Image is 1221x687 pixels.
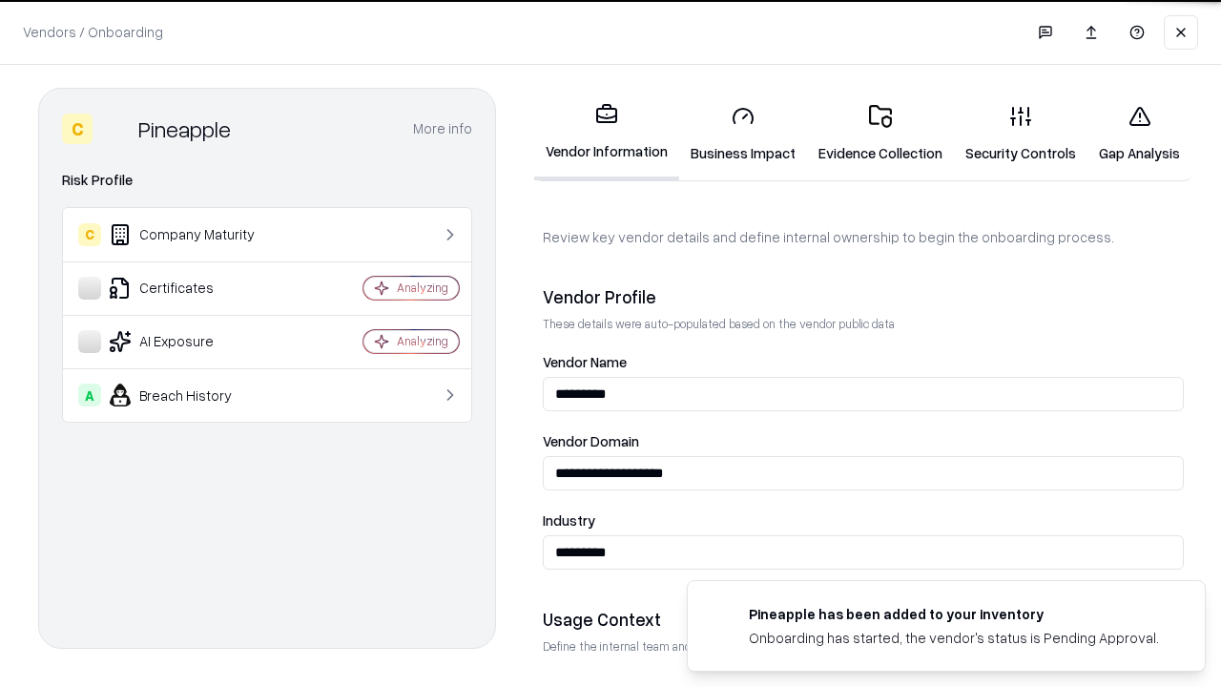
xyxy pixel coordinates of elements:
div: Analyzing [397,333,448,349]
div: Breach History [78,384,306,406]
p: These details were auto-populated based on the vendor public data [543,316,1184,332]
div: Company Maturity [78,223,306,246]
a: Business Impact [679,90,807,178]
label: Industry [543,513,1184,528]
img: pineappleenergy.com [711,604,734,627]
p: Vendors / Onboarding [23,22,163,42]
p: Define the internal team and reason for using this vendor. This helps assess business relevance a... [543,638,1184,655]
div: Usage Context [543,608,1184,631]
p: Review key vendor details and define internal ownership to begin the onboarding process. [543,227,1184,247]
div: Pineapple [138,114,231,144]
div: Certificates [78,277,306,300]
label: Vendor Name [543,355,1184,369]
div: Onboarding has started, the vendor's status is Pending Approval. [749,628,1159,648]
div: Pineapple has been added to your inventory [749,604,1159,624]
div: C [62,114,93,144]
div: A [78,384,101,406]
div: Risk Profile [62,169,472,192]
div: AI Exposure [78,330,306,353]
button: More info [413,112,472,146]
a: Security Controls [954,90,1087,178]
label: Vendor Domain [543,434,1184,448]
a: Gap Analysis [1087,90,1191,178]
a: Evidence Collection [807,90,954,178]
div: C [78,223,101,246]
a: Vendor Information [534,88,679,180]
div: Vendor Profile [543,285,1184,308]
img: Pineapple [100,114,131,144]
div: Analyzing [397,280,448,296]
